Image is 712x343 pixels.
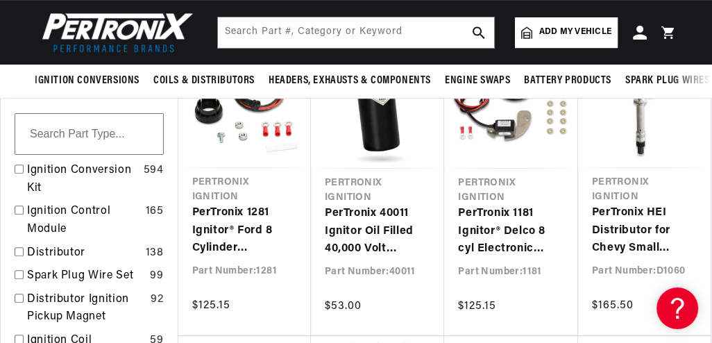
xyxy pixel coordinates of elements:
[464,17,494,48] button: search button
[151,291,163,309] div: 92
[27,162,138,197] a: Ignition Conversion Kit
[35,74,139,88] span: Ignition Conversions
[150,267,163,285] div: 99
[325,205,430,258] a: PerTronix 40011 Ignitor Oil Filled 40,000 Volt Ignition Coil with 1.5 Ohms Resistance in Black
[146,65,262,97] summary: Coils & Distributors
[524,74,611,88] span: Battery Products
[27,203,140,238] a: Ignition Control Module
[146,203,164,221] div: 165
[625,74,710,88] span: Spark Plug Wires
[146,244,164,262] div: 138
[27,244,140,262] a: Distributor
[35,65,146,97] summary: Ignition Conversions
[144,162,164,180] div: 594
[539,26,611,39] span: Add my vehicle
[592,204,697,258] a: PerTronix HEI Distributor for Chevy Small Block/Big Block Engines
[15,113,164,155] input: Search Part Type...
[269,74,431,88] span: Headers, Exhausts & Components
[218,17,494,48] input: Search Part #, Category or Keyword
[517,65,618,97] summary: Battery Products
[515,17,618,48] a: Add my vehicle
[262,65,438,97] summary: Headers, Exhausts & Components
[153,74,255,88] span: Coils & Distributors
[438,65,517,97] summary: Engine Swaps
[27,291,145,326] a: Distributor Ignition Pickup Magnet
[35,8,194,56] img: Pertronix
[458,205,563,258] a: PerTronix 1181 Ignitor® Delco 8 cyl Electronic Ignition Conversion Kit
[27,267,144,285] a: Spark Plug Wire Set
[192,204,297,258] a: PerTronix 1281 Ignitor® Ford 8 Cylinder Electronic Ignition Conversion Kit
[445,74,510,88] span: Engine Swaps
